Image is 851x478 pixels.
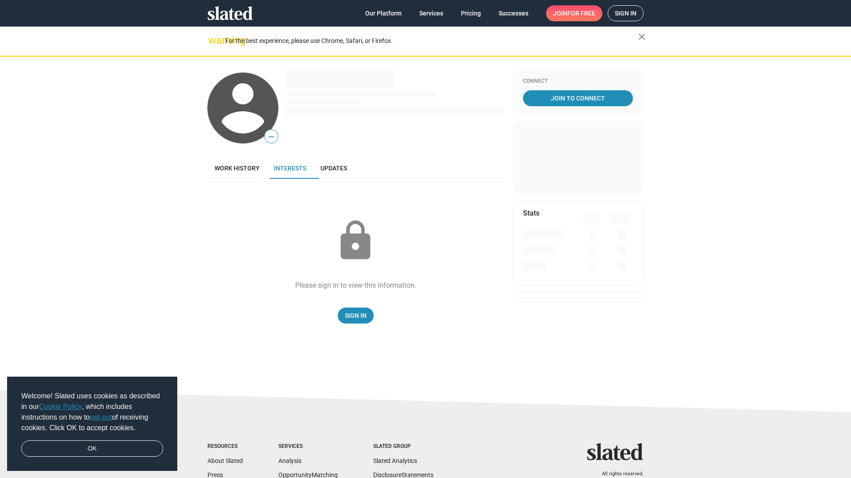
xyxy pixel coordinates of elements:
a: Join To Connect [523,90,633,106]
span: Our Platform [365,5,402,21]
a: Our Platform [358,5,409,21]
a: Cookie Policy [39,403,82,410]
span: Sign in [615,6,636,21]
mat-icon: lock [333,219,378,263]
a: Pricing [454,5,488,21]
div: For the best experience, please use Chrome, Safari, or Firefox. [225,35,638,47]
span: Updates [320,165,347,172]
div: cookieconsent [7,377,177,471]
a: Services [412,5,450,21]
a: About Slated [207,457,243,464]
span: Pricing [461,5,481,21]
a: opt-out [90,413,112,421]
a: Successes [492,5,535,21]
span: Join [553,5,595,21]
a: Interests [267,158,313,179]
div: Services [278,443,338,450]
div: Slated Group [373,443,433,450]
div: Please sign in to view this information. [295,281,416,290]
a: Joinfor free [546,5,602,21]
div: Resources [207,443,243,450]
span: Successes [499,5,528,21]
span: Sign In [345,308,367,324]
span: Join To Connect [525,90,631,106]
span: Interests [274,165,306,172]
mat-icon: warning [208,35,219,46]
a: Sign In [338,308,374,324]
span: Services [419,5,443,21]
a: Updates [313,158,354,179]
a: Sign in [608,5,644,21]
a: Analysis [278,457,301,464]
span: Welcome! Slated uses cookies as described in our , which includes instructions on how to of recei... [21,391,163,433]
mat-icon: close [636,31,647,42]
mat-card-title: Stats [523,208,539,218]
div: Connect [523,78,633,85]
span: Work history [215,165,260,172]
span: for free [567,5,595,21]
a: dismiss cookie message [21,440,163,457]
a: Work history [207,158,267,179]
a: Slated Analytics [373,457,417,464]
span: — [265,131,278,143]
